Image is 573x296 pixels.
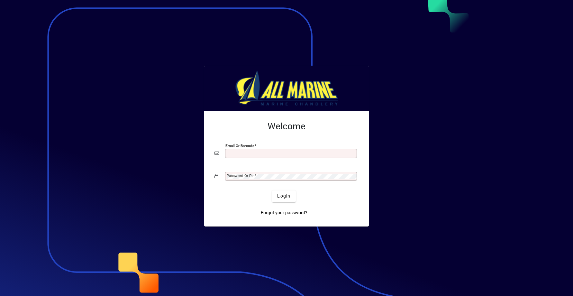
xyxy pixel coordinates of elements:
span: Forgot your password? [261,209,307,216]
button: Login [272,190,296,202]
mat-label: Email or Barcode [225,143,254,148]
mat-label: Password or Pin [227,173,254,178]
h2: Welcome [214,121,359,132]
span: Login [277,193,290,199]
a: Forgot your password? [258,207,310,219]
